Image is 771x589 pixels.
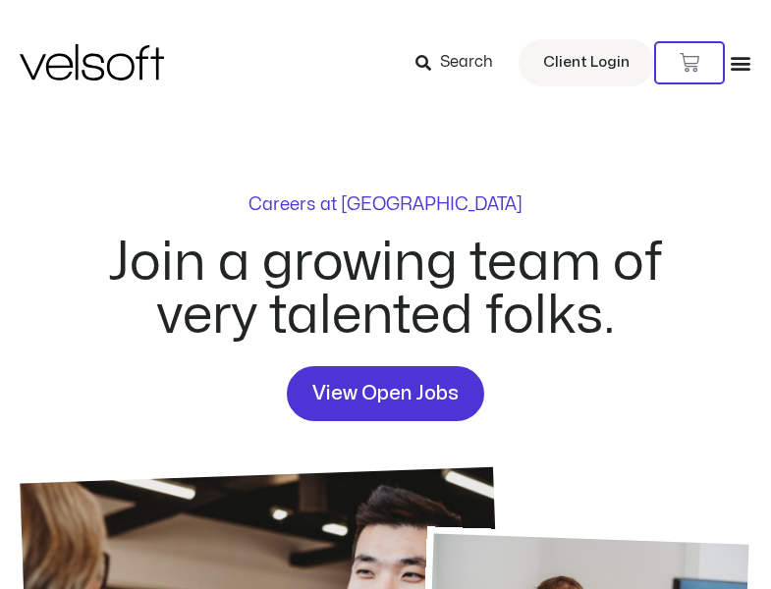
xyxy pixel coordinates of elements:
[415,46,507,80] a: Search
[312,378,459,409] span: View Open Jobs
[730,52,751,74] div: Menu Toggle
[20,44,164,80] img: Velsoft Training Materials
[248,196,523,214] p: Careers at [GEOGRAPHIC_DATA]
[287,366,484,421] a: View Open Jobs
[85,237,687,343] h2: Join a growing team of very talented folks.
[440,50,493,76] span: Search
[519,39,654,86] a: Client Login
[543,50,630,76] span: Client Login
